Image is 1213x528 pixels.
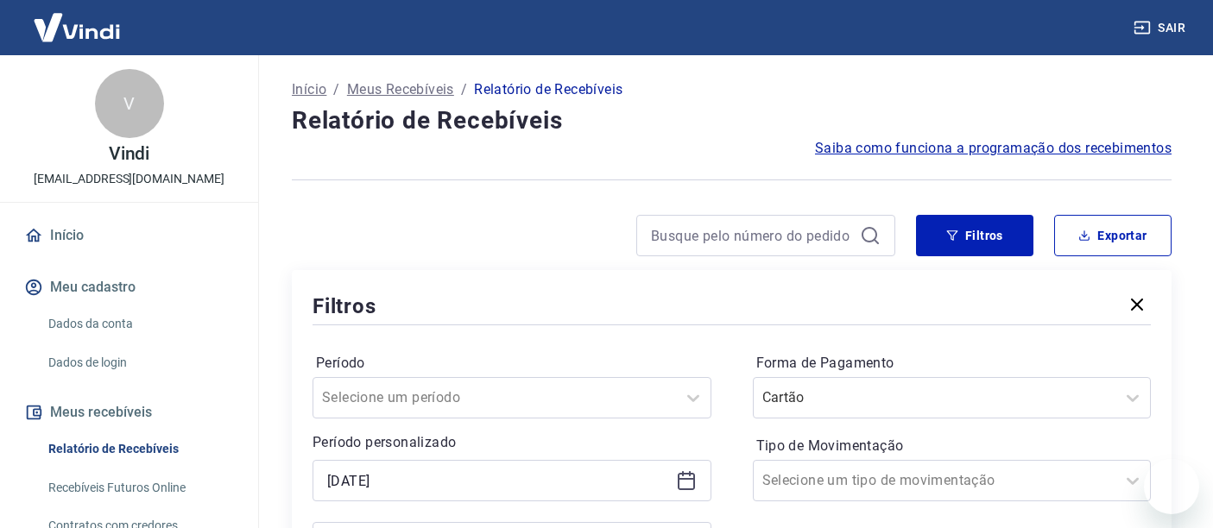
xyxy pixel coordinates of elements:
button: Meu cadastro [21,268,237,306]
button: Meus recebíveis [21,393,237,431]
a: Recebíveis Futuros Online [41,470,237,506]
h4: Relatório de Recebíveis [292,104,1172,138]
p: Vindi [109,145,150,163]
p: / [461,79,467,100]
label: Período [316,353,708,374]
p: Período personalizado [313,432,711,453]
a: Saiba como funciona a programação dos recebimentos [815,138,1172,159]
div: V [95,69,164,138]
input: Busque pelo número do pedido [651,223,853,248]
label: Forma de Pagamento [756,353,1148,374]
a: Relatório de Recebíveis [41,431,237,467]
iframe: Botão para abrir a janela de mensagens [1144,459,1199,514]
p: [EMAIL_ADDRESS][DOMAIN_NAME] [34,170,224,188]
p: Relatório de Recebíveis [474,79,622,100]
h5: Filtros [313,292,376,320]
a: Dados da conta [41,306,237,342]
a: Dados de login [41,345,237,380]
button: Filtros [916,215,1033,256]
a: Início [21,217,237,255]
a: Meus Recebíveis [347,79,454,100]
a: Início [292,79,326,100]
button: Sair [1130,12,1192,44]
input: Data inicial [327,468,669,493]
label: Tipo de Movimentação [756,436,1148,456]
img: Vindi [21,1,133,53]
p: / [333,79,339,100]
button: Exportar [1054,215,1172,256]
